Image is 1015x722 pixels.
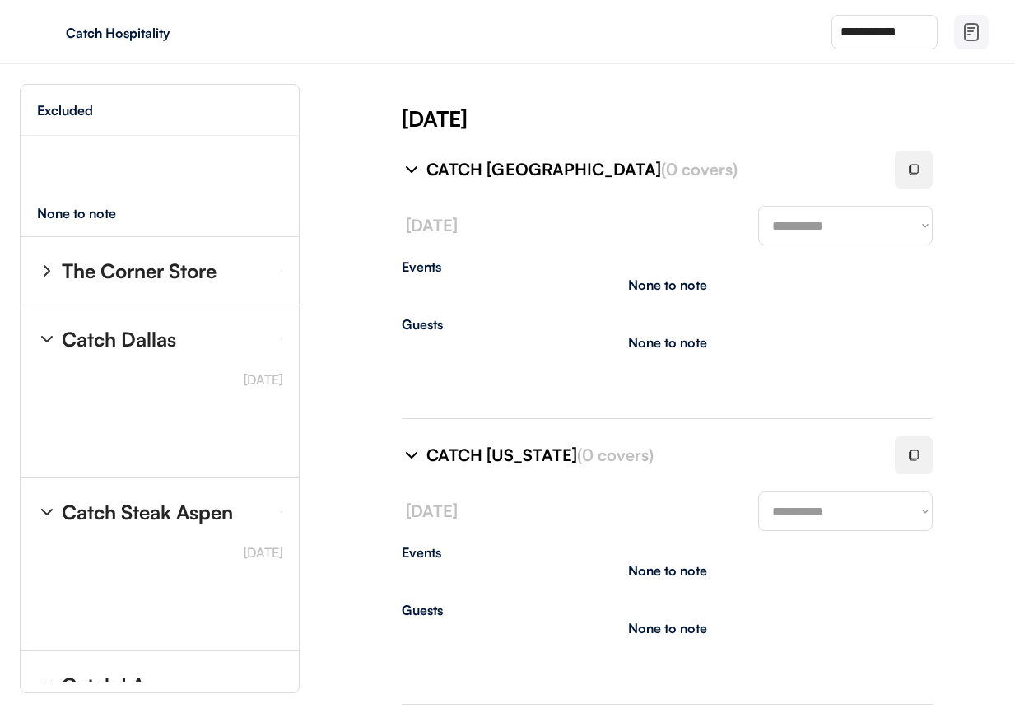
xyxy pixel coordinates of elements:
div: Catch Steak Aspen [62,502,233,522]
img: chevron-right%20%281%29.svg [402,160,421,179]
font: [DATE] [406,501,458,521]
img: chevron-right%20%281%29.svg [37,329,57,349]
div: None to note [628,336,707,349]
div: Catch Dallas [62,329,176,349]
img: chevron-right%20%281%29.svg [37,502,57,522]
img: chevron-right%20%281%29.svg [402,445,421,465]
font: (0 covers) [577,445,654,465]
img: chevron-right%20%281%29.svg [37,261,57,281]
img: chevron-right%20%281%29.svg [37,675,57,695]
div: Catch LA [62,675,145,695]
div: Guests [402,603,933,617]
div: The Corner Store [62,261,217,281]
div: CATCH [GEOGRAPHIC_DATA] [426,158,875,181]
div: Excluded [37,104,93,117]
div: CATCH [US_STATE] [426,444,875,467]
div: None to note [628,564,707,577]
div: None to note [628,278,707,291]
div: Catch Hospitality [66,26,273,40]
img: file-02.svg [961,22,981,42]
font: [DATE] [244,371,282,388]
font: [DATE] [244,544,282,561]
div: Events [402,260,933,273]
div: Guests [402,318,933,331]
font: [DATE] [406,215,458,235]
div: None to note [37,207,147,220]
img: yH5BAEAAAAALAAAAAABAAEAAAIBRAA7 [33,19,59,45]
div: None to note [628,622,707,635]
div: Events [402,546,933,559]
font: (0 covers) [661,159,738,179]
div: [DATE] [402,104,1015,133]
